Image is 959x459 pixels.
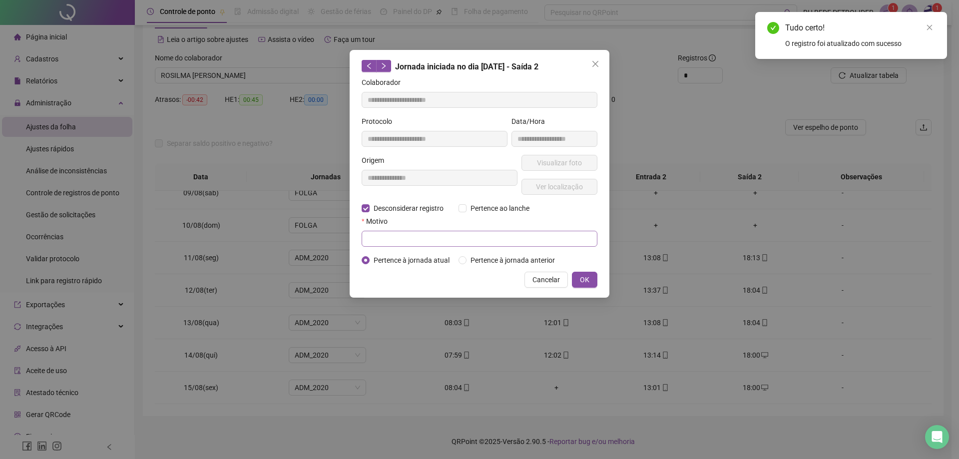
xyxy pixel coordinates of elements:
button: right [376,60,391,72]
div: Open Intercom Messenger [925,425,949,449]
label: Colaborador [362,77,407,88]
button: Cancelar [524,272,568,288]
span: right [380,62,387,69]
a: Close [924,22,935,33]
span: Pertence ao lanche [467,203,533,214]
label: Data/Hora [511,116,551,127]
button: Close [587,56,603,72]
div: Tudo certo! [785,22,935,34]
span: OK [580,274,589,285]
label: Protocolo [362,116,399,127]
span: Pertence à jornada atual [370,255,454,266]
div: Jornada iniciada no dia [DATE] - Saída 2 [362,60,597,73]
button: Ver localização [521,179,597,195]
span: Desconsiderar registro [370,203,448,214]
span: check-circle [767,22,779,34]
button: left [362,60,377,72]
span: Cancelar [532,274,560,285]
span: close [591,60,599,68]
label: Motivo [362,216,394,227]
button: Visualizar foto [521,155,597,171]
div: O registro foi atualizado com sucesso [785,38,935,49]
span: close [926,24,933,31]
span: left [366,62,373,69]
span: Pertence à jornada anterior [467,255,559,266]
label: Origem [362,155,391,166]
button: OK [572,272,597,288]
